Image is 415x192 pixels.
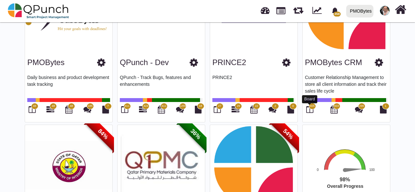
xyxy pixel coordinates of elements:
[376,0,394,21] a: avatar
[269,106,276,113] i: Punch Discussions
[29,106,36,113] i: Board
[27,74,110,94] p: Daily business and product development task tracking
[380,106,387,113] i: Document Library
[345,167,361,172] path: 98 %. Speed.
[309,0,328,22] div: Dynamic Report
[270,116,306,152] span: 54%
[334,104,339,108] span: 603
[107,104,109,108] span: 7
[380,6,390,16] img: avatar
[46,108,54,113] a: 48
[176,106,184,113] i: Punch Discussions
[52,104,55,108] span: 48
[274,104,276,108] span: 2
[120,58,169,67] a: QPunch - Dev
[261,4,270,14] span: Dashboard
[327,184,363,189] text: Overall Progress
[305,58,362,67] a: PMOBytes CRM
[195,106,202,113] i: Document Library
[293,3,303,14] span: Iteration
[385,104,386,108] span: 1
[232,108,239,113] a: 29
[212,74,295,94] p: PRINCE2
[343,0,376,22] a: PMOBytes
[237,104,240,108] span: 29
[287,106,294,113] i: Document Library
[350,6,372,17] div: PMOBytes
[369,168,375,172] text: 100
[340,177,350,182] text: 98%
[255,104,258,108] span: 22
[180,104,186,108] span: 1259
[328,0,344,21] a: bell fill358
[332,7,338,14] svg: bell fill
[46,106,54,113] i: Gantt
[214,106,221,113] i: Board
[27,58,65,67] a: PMOBytes
[359,104,364,108] span: 295
[125,104,130,108] span: 411
[70,104,73,108] span: 48
[380,6,390,16] span: Tousiq
[65,106,72,113] i: Calendar
[331,106,338,113] i: Calendar
[88,104,93,108] span: 185
[310,104,315,108] span: 605
[199,104,202,108] span: 18
[305,74,388,94] p: Customer Relationship Management to store all client information and track their sales life cycle
[292,104,294,108] span: 0
[120,74,203,94] p: QPunch - Track Bugs, features and enhancements
[329,5,341,17] div: Notification
[355,106,363,113] i: Punch Discussions
[139,106,147,113] i: Gantt
[212,58,246,67] a: PRINCE2
[218,104,221,108] span: 27
[276,4,285,14] span: Projects
[250,106,258,113] i: Calendar
[178,116,214,152] span: 36%
[232,106,239,113] i: Gantt
[139,108,147,113] a: 424
[121,106,128,113] i: Board
[8,1,69,21] img: qpunch-sp.fa6292f.png
[144,104,148,108] span: 424
[83,106,91,113] i: Punch Discussions
[161,104,166,108] span: 411
[158,106,165,113] i: Calendar
[33,104,36,108] span: 48
[333,12,340,17] span: 358
[395,4,406,16] i: Home
[85,116,121,152] span: 84%
[302,95,317,103] div: Board
[317,168,319,172] text: 0
[102,106,109,113] i: Document Library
